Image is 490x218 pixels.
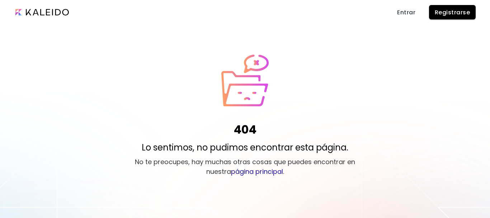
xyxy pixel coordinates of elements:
a: página principal [231,167,283,176]
p: No te preocupes, hay muchas otras cosas que puedes encontrar en nuestra . [130,157,360,176]
p: Lo sentimos, no pudimos encontrar esta página. [142,141,348,154]
h1: 404 [234,121,256,138]
span: Registrarse [435,9,470,16]
span: Entrar [397,9,415,16]
button: Registrarse [429,5,476,19]
a: Entrar [394,5,418,19]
